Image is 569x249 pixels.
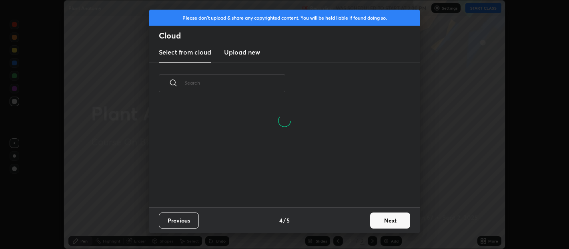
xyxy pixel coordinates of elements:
[370,213,410,229] button: Next
[149,10,420,26] div: Please don't upload & share any copyrighted content. You will be held liable if found doing so.
[224,47,260,57] h3: Upload new
[184,66,285,100] input: Search
[287,216,290,225] h4: 5
[283,216,286,225] h4: /
[159,30,420,41] h2: Cloud
[159,213,199,229] button: Previous
[279,216,282,225] h4: 4
[159,47,211,57] h3: Select from cloud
